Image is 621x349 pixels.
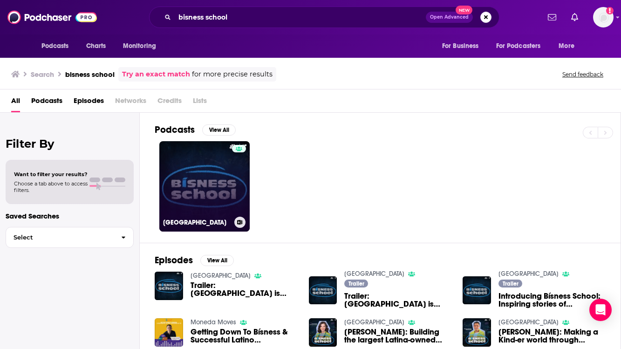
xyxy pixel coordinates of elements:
span: Introducing Bísness School: Inspiring stories of [DEMOGRAPHIC_DATA] entrepreneurs [498,292,606,308]
button: View All [202,124,236,136]
a: Episodes [74,93,104,112]
img: Introducing Bísness School: Inspiring stories of Latino entrepreneurs [463,276,491,305]
span: Select [6,234,114,240]
h3: Search [31,70,54,79]
button: Select [6,227,134,248]
a: PodcastsView All [155,124,236,136]
span: Trailer: [GEOGRAPHIC_DATA] is back for Season 2 [344,292,451,308]
span: Credits [157,93,182,112]
span: Open Advanced [430,15,469,20]
button: open menu [116,37,168,55]
button: View All [200,255,234,266]
span: Lists [193,93,207,112]
h2: Podcasts [155,124,195,136]
a: All [11,93,20,112]
a: Charts [80,37,112,55]
span: Choose a tab above to access filters. [14,180,88,193]
a: Bísness School [498,270,559,278]
h2: Filter By [6,137,134,151]
img: Daniel Lubetzky: Making a Kind-er world through business [463,318,491,347]
a: Trailer: Bísness School is back for Season 2 [344,292,451,308]
a: Show notifications dropdown [544,9,560,25]
button: open menu [552,37,586,55]
a: Moneda Moves [191,318,236,326]
span: New [456,6,472,14]
a: Podcasts [31,93,62,112]
button: Show profile menu [593,7,614,27]
span: For Podcasters [496,40,541,53]
a: EpisodesView All [155,254,234,266]
button: open menu [436,37,491,55]
span: Charts [86,40,106,53]
a: [GEOGRAPHIC_DATA] [159,141,250,232]
a: Bísness School [191,272,251,280]
a: Daniel Lubetzky: Making a Kind-er world through business [498,328,606,344]
svg: Add a profile image [606,7,614,14]
h2: Episodes [155,254,193,266]
h3: bisness school [65,70,115,79]
a: Introducing Bísness School: Inspiring stories of Latino entrepreneurs [498,292,606,308]
a: Bísness School [344,270,404,278]
span: More [559,40,574,53]
button: open menu [35,37,81,55]
img: User Profile [593,7,614,27]
input: Search podcasts, credits, & more... [175,10,426,25]
img: Podchaser - Follow, Share and Rate Podcasts [7,8,97,26]
span: [PERSON_NAME]: Building the largest Latina-owned mortgage company in the U.S. [344,328,451,344]
img: Getting Down To Bísness & Successful Latino Companies In '25 | Fernando Hurtado, Journalist and F... [155,318,183,347]
a: Getting Down To Bísness & Successful Latino Companies In '25 | Fernando Hurtado, Journalist and F... [191,328,298,344]
a: Trailer: Bísness School is back for Season 3 [191,281,298,297]
p: Saved Searches [6,212,134,220]
span: Trailer [503,281,519,287]
span: Want to filter your results? [14,171,88,178]
span: Networks [115,93,146,112]
span: Trailer [348,281,364,287]
button: open menu [490,37,554,55]
img: Trailer: Bísness School is back for Season 2 [309,276,337,305]
img: Patty Arvielo: Building the largest Latina-owned mortgage company in the U.S. [309,318,337,347]
a: Bísness School [498,318,559,326]
span: Monitoring [123,40,156,53]
div: Open Intercom Messenger [589,299,612,321]
span: For Business [442,40,479,53]
span: [PERSON_NAME]: Making a Kind-er world through business [498,328,606,344]
img: Trailer: Bísness School is back for Season 3 [155,272,183,300]
span: Podcasts [41,40,69,53]
a: Show notifications dropdown [567,9,582,25]
button: Send feedback [560,70,606,78]
a: Try an exact match [122,69,190,80]
a: Patty Arvielo: Building the largest Latina-owned mortgage company in the U.S. [344,328,451,344]
h3: [GEOGRAPHIC_DATA] [163,219,231,226]
div: Search podcasts, credits, & more... [149,7,499,28]
button: Open AdvancedNew [426,12,473,23]
span: Trailer: [GEOGRAPHIC_DATA] is back for Season 3 [191,281,298,297]
span: Getting Down To Bísness & Successful Latino Companies In '25 | [PERSON_NAME], Journalist and Foun... [191,328,298,344]
span: for more precise results [192,69,273,80]
a: Bísness School [344,318,404,326]
span: Logged in as camsdkc [593,7,614,27]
